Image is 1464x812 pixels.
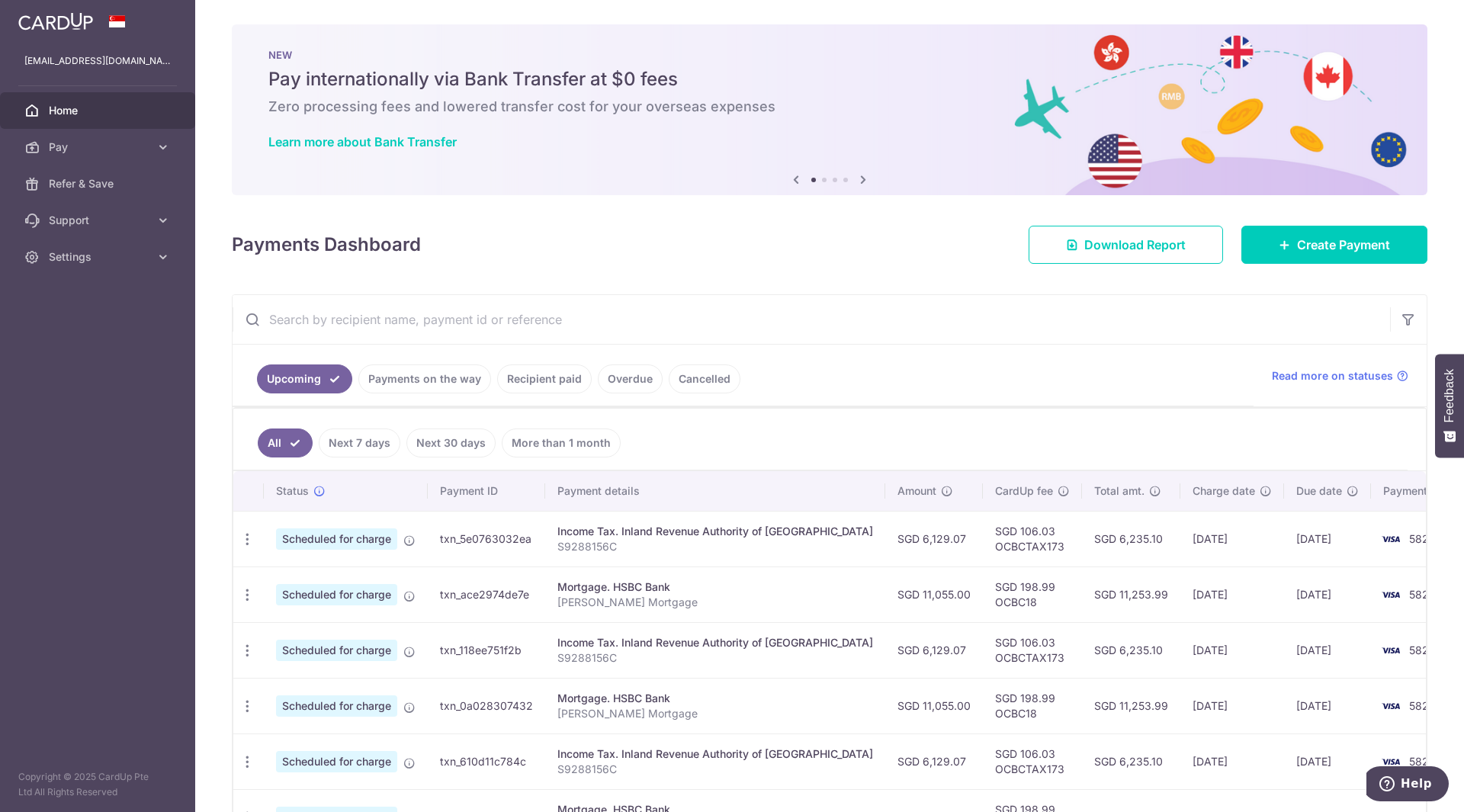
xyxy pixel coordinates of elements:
td: txn_0a028307432 [428,678,545,733]
td: [DATE] [1284,511,1371,566]
td: SGD 198.99 OCBC18 [983,678,1082,733]
td: [DATE] [1180,678,1284,733]
td: SGD 11,055.00 [885,566,983,622]
a: Upcoming [257,364,352,393]
p: S9288156C [557,650,873,666]
a: Next 7 days [319,428,400,457]
td: SGD 106.03 OCBCTAX173 [983,622,1082,678]
img: Bank Card [1376,641,1406,660]
div: Income Tax. Inland Revenue Authority of [GEOGRAPHIC_DATA] [557,524,873,539]
img: Bank Card [1376,530,1406,548]
img: CardUp [18,12,93,30]
span: Scheduled for charge [276,584,397,605]
th: Payment ID [428,471,545,511]
p: S9288156C [557,762,873,777]
a: Next 30 days [406,428,496,457]
p: [PERSON_NAME] Mortgage [557,595,873,610]
a: Payments on the way [358,364,491,393]
span: CardUp fee [995,483,1053,499]
td: [DATE] [1180,733,1284,789]
p: [PERSON_NAME] Mortgage [557,706,873,721]
span: Status [276,483,309,499]
th: Payment details [545,471,885,511]
td: txn_ace2974de7e [428,566,545,622]
img: Bank transfer banner [232,24,1427,195]
img: Bank Card [1376,586,1406,604]
td: SGD 106.03 OCBCTAX173 [983,511,1082,566]
td: SGD 6,129.07 [885,511,983,566]
a: Overdue [598,364,663,393]
td: [DATE] [1284,622,1371,678]
iframe: Opens a widget where you can find more information [1366,766,1449,804]
td: txn_610d11c784c [428,733,545,789]
span: Settings [49,249,149,265]
h6: Zero processing fees and lowered transfer cost for your overseas expenses [268,98,1391,116]
td: SGD 6,235.10 [1082,733,1180,789]
td: txn_5e0763032ea [428,511,545,566]
span: 5828 [1409,588,1436,601]
td: [DATE] [1284,733,1371,789]
img: Bank Card [1376,753,1406,771]
button: Feedback - Show survey [1435,354,1464,457]
span: Support [49,213,149,228]
span: Feedback [1443,369,1456,422]
a: Recipient paid [497,364,592,393]
td: SGD 11,253.99 [1082,566,1180,622]
img: Bank Card [1376,697,1406,715]
span: Scheduled for charge [276,695,397,717]
p: S9288156C [557,539,873,554]
a: Cancelled [669,364,740,393]
span: Refer & Save [49,176,149,191]
td: [DATE] [1180,622,1284,678]
a: All [258,428,313,457]
span: Scheduled for charge [276,640,397,661]
p: [EMAIL_ADDRESS][DOMAIN_NAME] [24,53,171,69]
span: Create Payment [1297,236,1390,254]
span: Read more on statuses [1272,368,1393,384]
a: More than 1 month [502,428,621,457]
div: Mortgage. HSBC Bank [557,579,873,595]
td: SGD 6,235.10 [1082,622,1180,678]
td: SGD 11,055.00 [885,678,983,733]
td: SGD 11,253.99 [1082,678,1180,733]
td: [DATE] [1284,566,1371,622]
span: Pay [49,140,149,155]
td: [DATE] [1284,678,1371,733]
a: Create Payment [1241,226,1427,264]
td: SGD 6,129.07 [885,733,983,789]
span: 5828 [1409,532,1436,545]
span: 5828 [1409,699,1436,712]
span: Home [49,103,149,118]
td: SGD 198.99 OCBC18 [983,566,1082,622]
span: Scheduled for charge [276,751,397,772]
div: Income Tax. Inland Revenue Authority of [GEOGRAPHIC_DATA] [557,746,873,762]
h4: Payments Dashboard [232,231,421,258]
td: txn_118ee751f2b [428,622,545,678]
input: Search by recipient name, payment id or reference [233,295,1390,344]
span: Charge date [1193,483,1255,499]
div: Income Tax. Inland Revenue Authority of [GEOGRAPHIC_DATA] [557,635,873,650]
td: SGD 6,235.10 [1082,511,1180,566]
span: 5828 [1409,644,1436,656]
span: 5828 [1409,755,1436,768]
span: Due date [1296,483,1342,499]
h5: Pay internationally via Bank Transfer at $0 fees [268,67,1391,91]
a: Download Report [1029,226,1223,264]
td: [DATE] [1180,511,1284,566]
a: Read more on statuses [1272,368,1408,384]
span: Total amt. [1094,483,1145,499]
p: NEW [268,49,1391,61]
td: SGD 106.03 OCBCTAX173 [983,733,1082,789]
div: Mortgage. HSBC Bank [557,691,873,706]
span: Scheduled for charge [276,528,397,550]
a: Learn more about Bank Transfer [268,134,457,149]
span: Download Report [1084,236,1186,254]
td: [DATE] [1180,566,1284,622]
span: Amount [897,483,936,499]
td: SGD 6,129.07 [885,622,983,678]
